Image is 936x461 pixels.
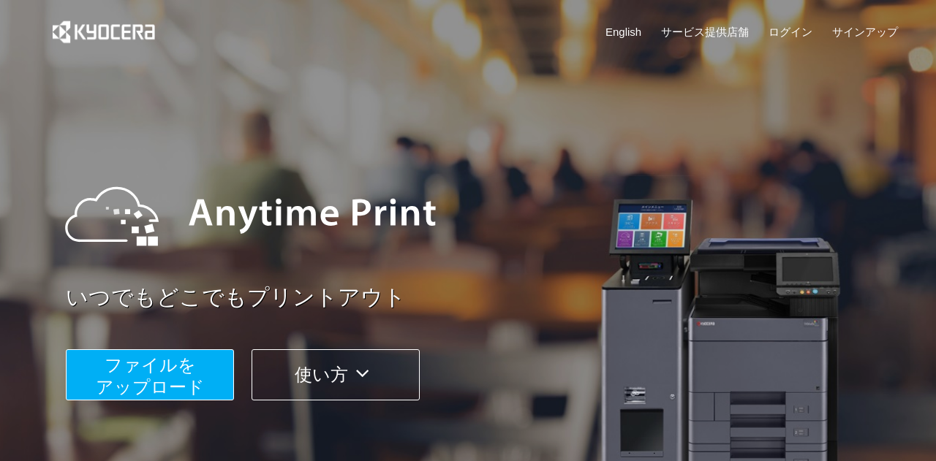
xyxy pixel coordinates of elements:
a: いつでもどこでもプリントアウト [66,282,907,313]
span: ファイルを ​​アップロード [96,355,205,397]
a: English [605,24,641,39]
button: 使い方 [252,349,420,400]
a: ログイン [769,24,812,39]
button: ファイルを​​アップロード [66,349,234,400]
a: サインアップ [832,24,898,39]
a: サービス提供店舗 [661,24,749,39]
